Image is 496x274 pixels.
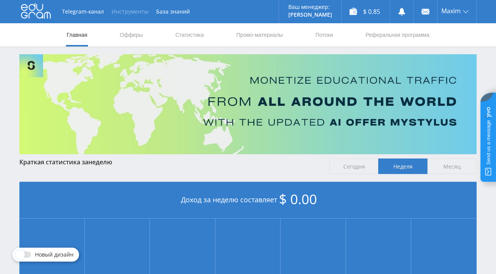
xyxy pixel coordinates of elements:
div: Доход за неделю составляет [19,182,477,219]
a: Реферальная программа [365,23,430,47]
span: Новый дизайн [35,252,74,258]
a: Офферы [119,23,144,47]
span: Месяц [427,159,477,174]
span: неделю [88,158,112,166]
span: Сегодня [329,159,379,174]
p: [PERSON_NAME] [288,12,332,18]
a: Промо-материалы [236,23,284,47]
span: Неделя [378,159,427,174]
a: Главная [66,23,88,47]
div: Краткая статистика за [19,159,322,165]
img: Banner [19,54,477,154]
p: Ваш менеджер: [288,4,332,10]
span: Maxim [441,8,461,14]
a: Потоки [315,23,334,47]
a: Статистика [174,23,205,47]
span: $ 0.00 [279,190,317,208]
